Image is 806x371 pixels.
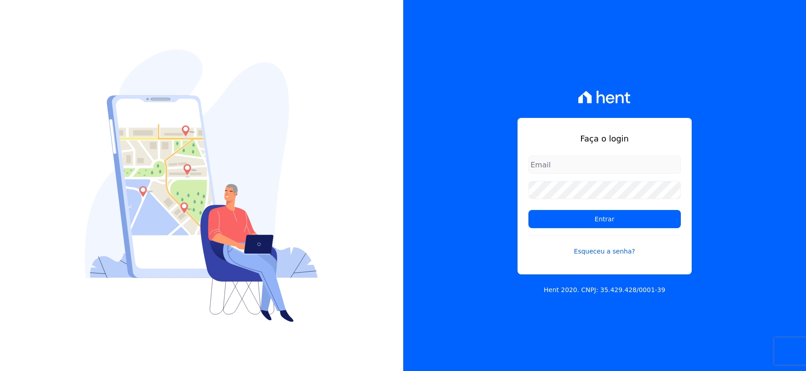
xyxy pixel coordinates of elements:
img: Login [85,49,318,322]
input: Email [528,156,681,174]
input: Entrar [528,210,681,228]
p: Hent 2020. CNPJ: 35.429.428/0001-39 [544,285,665,295]
a: Esqueceu a senha? [528,235,681,256]
h1: Faça o login [528,132,681,145]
